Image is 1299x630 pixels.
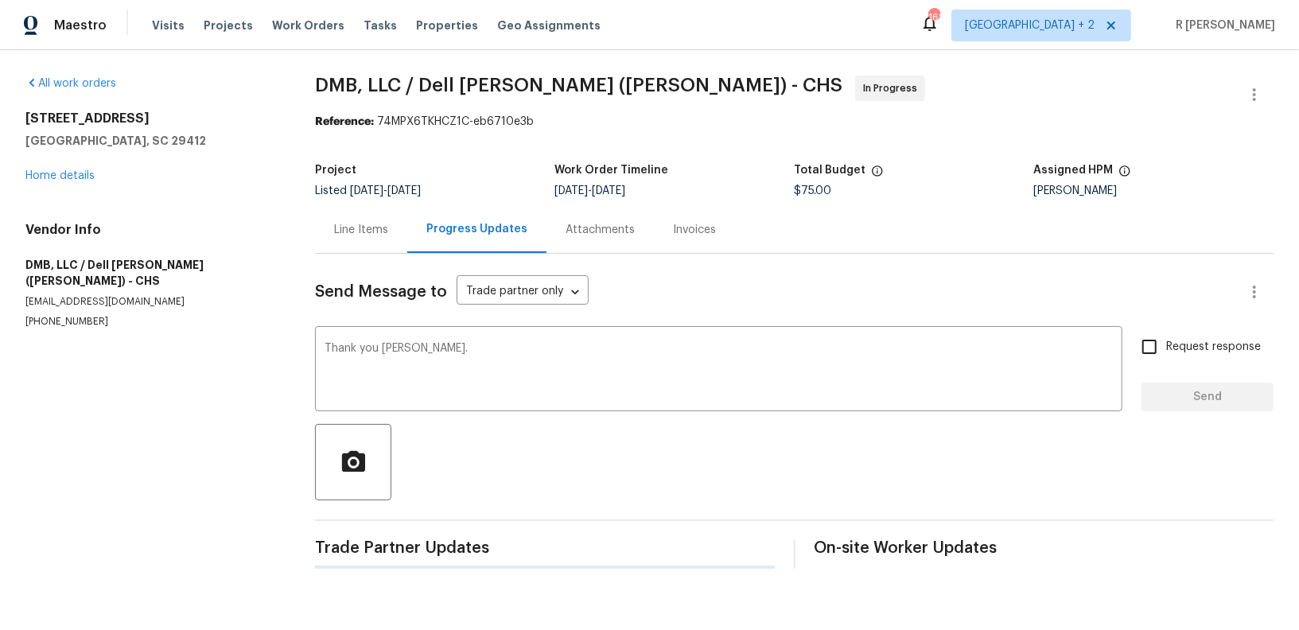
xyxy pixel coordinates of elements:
[457,279,589,305] div: Trade partner only
[25,78,116,89] a: All work orders
[315,185,421,196] span: Listed
[350,185,383,196] span: [DATE]
[54,17,107,33] span: Maestro
[1034,185,1274,196] div: [PERSON_NAME]
[25,257,277,289] h5: DMB, LLC / Dell [PERSON_NAME] ([PERSON_NAME]) - CHS
[795,185,832,196] span: $75.00
[592,185,625,196] span: [DATE]
[673,222,716,238] div: Invoices
[350,185,421,196] span: -
[815,540,1274,556] span: On-site Worker Updates
[315,76,842,95] span: DMB, LLC / Dell [PERSON_NAME] ([PERSON_NAME]) - CHS
[25,111,277,126] h2: [STREET_ADDRESS]
[315,114,1274,130] div: 74MPX6TKHCZ1C-eb6710e3b
[795,165,866,176] h5: Total Budget
[965,17,1095,33] span: [GEOGRAPHIC_DATA] + 2
[1034,165,1114,176] h5: Assigned HPM
[325,343,1113,399] textarea: Thank you [PERSON_NAME].
[25,295,277,309] p: [EMAIL_ADDRESS][DOMAIN_NAME]
[566,222,635,238] div: Attachments
[315,165,356,176] h5: Project
[315,540,775,556] span: Trade Partner Updates
[204,17,253,33] span: Projects
[272,17,344,33] span: Work Orders
[387,185,421,196] span: [DATE]
[1166,339,1261,356] span: Request response
[928,10,939,25] div: 168
[863,80,924,96] span: In Progress
[25,170,95,181] a: Home details
[334,222,388,238] div: Line Items
[554,165,668,176] h5: Work Order Timeline
[25,222,277,238] h4: Vendor Info
[497,17,601,33] span: Geo Assignments
[871,165,884,185] span: The total cost of line items that have been proposed by Opendoor. This sum includes line items th...
[554,185,588,196] span: [DATE]
[315,116,374,127] b: Reference:
[364,20,397,31] span: Tasks
[1169,17,1275,33] span: R [PERSON_NAME]
[426,221,527,237] div: Progress Updates
[25,133,277,149] h5: [GEOGRAPHIC_DATA], SC 29412
[152,17,185,33] span: Visits
[1118,165,1131,185] span: The hpm assigned to this work order.
[25,315,277,329] p: [PHONE_NUMBER]
[315,284,447,300] span: Send Message to
[554,185,625,196] span: -
[416,17,478,33] span: Properties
